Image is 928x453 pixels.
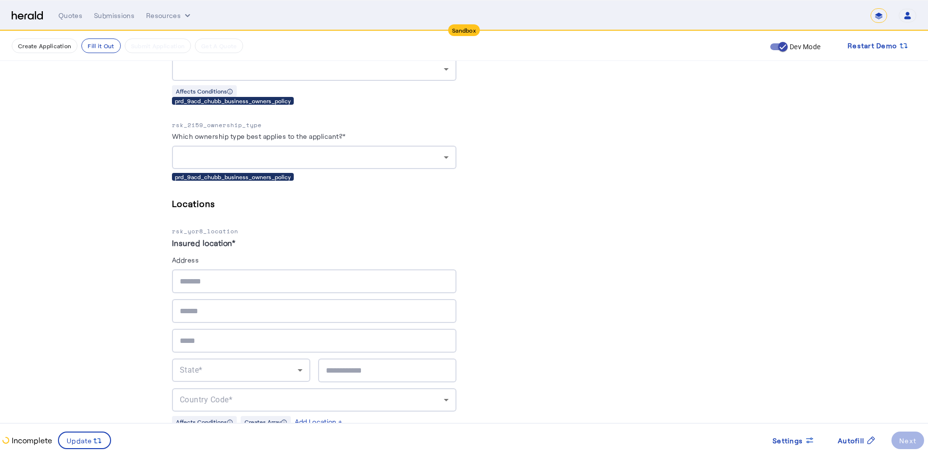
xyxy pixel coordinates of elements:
[172,120,456,130] p: rsk_2i59_ownership_type
[172,226,456,236] p: rsk_yor8_location
[773,435,803,446] span: Settings
[172,85,237,97] div: Affects Conditions
[172,256,199,264] label: Address
[448,24,480,36] div: Sandbox
[12,11,43,20] img: Herald Logo
[81,38,120,53] button: Fill it Out
[172,173,294,181] div: prd_9acd_chubb_business_owners_policy
[195,38,243,53] button: Get A Quote
[295,417,343,427] div: Add Location +
[172,97,294,105] div: prd_9acd_chubb_business_owners_policy
[10,434,52,446] p: Incomplete
[180,395,233,404] span: Country Code*
[241,416,291,428] div: Creates Array
[180,365,203,375] span: State*
[172,196,456,211] h5: Locations
[12,38,77,53] button: Create Application
[838,435,864,446] span: Autofill
[67,435,93,446] span: Update
[125,38,191,53] button: Submit Application
[788,42,820,52] label: Dev Mode
[94,11,134,20] div: Submissions
[58,432,111,449] button: Update
[848,40,897,52] span: Restart Demo
[58,11,82,20] div: Quotes
[172,416,237,428] div: Affects Conditions
[765,432,822,449] button: Settings
[146,11,192,20] button: Resources dropdown menu
[172,238,236,247] label: Insured location*
[830,432,884,449] button: Autofill
[172,132,346,140] label: Which ownership type best applies to the applicant?*
[840,37,916,55] button: Restart Demo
